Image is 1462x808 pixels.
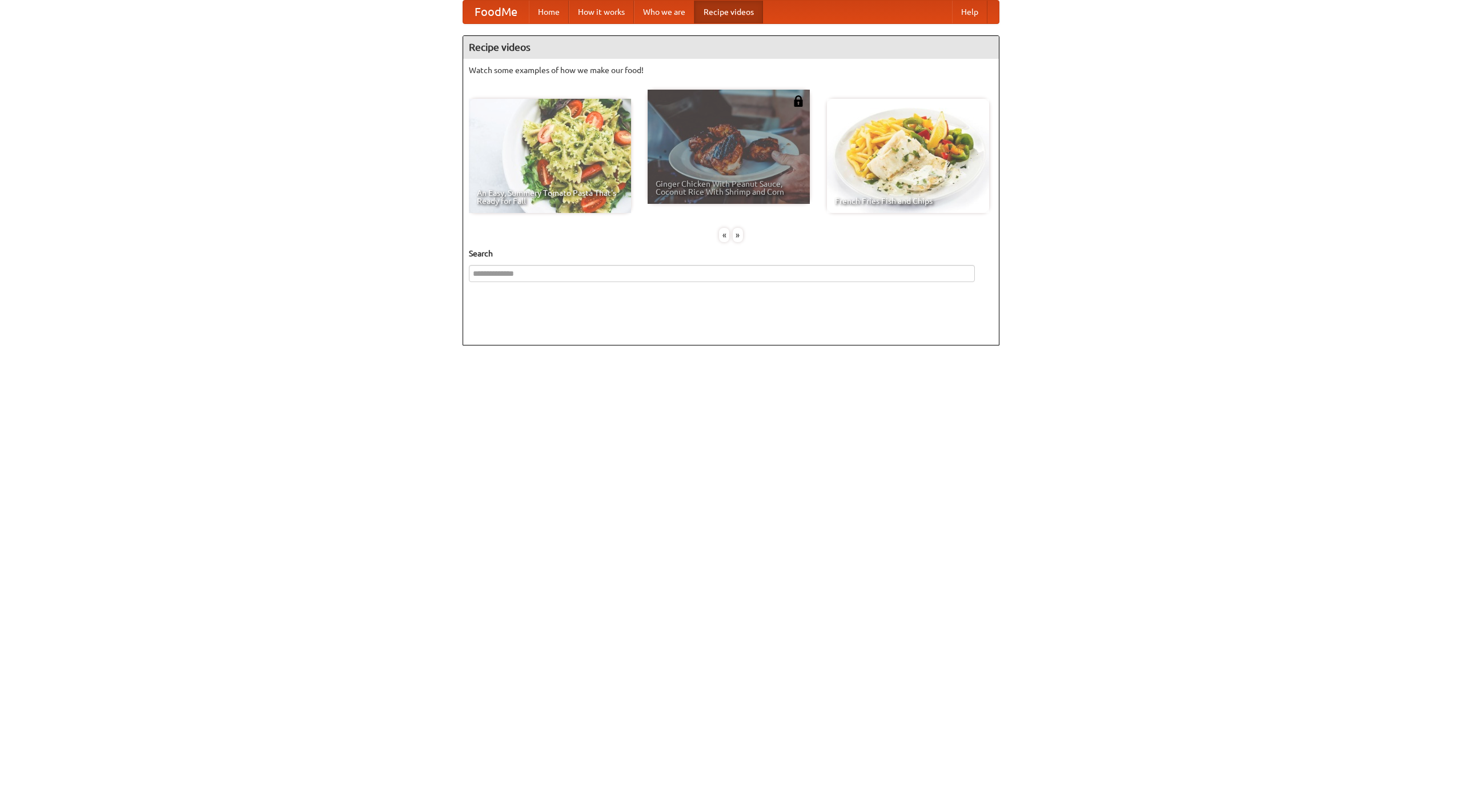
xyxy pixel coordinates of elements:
[463,1,529,23] a: FoodMe
[569,1,634,23] a: How it works
[827,99,989,213] a: French Fries Fish and Chips
[952,1,987,23] a: Help
[477,189,623,205] span: An Easy, Summery Tomato Pasta That's Ready for Fall
[469,248,993,259] h5: Search
[733,228,743,242] div: »
[469,65,993,76] p: Watch some examples of how we make our food!
[463,36,999,59] h4: Recipe videos
[469,99,631,213] a: An Easy, Summery Tomato Pasta That's Ready for Fall
[694,1,763,23] a: Recipe videos
[793,95,804,107] img: 483408.png
[719,228,729,242] div: «
[529,1,569,23] a: Home
[634,1,694,23] a: Who we are
[835,197,981,205] span: French Fries Fish and Chips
